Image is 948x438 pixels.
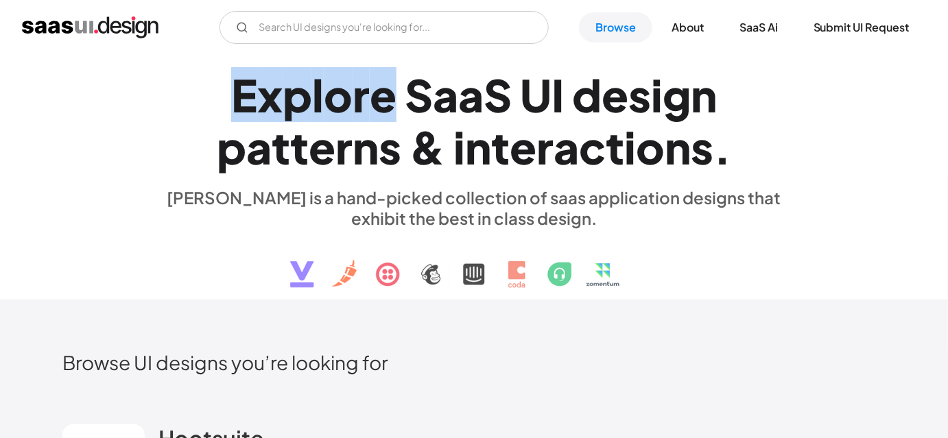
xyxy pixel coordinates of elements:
[370,69,396,121] div: e
[691,121,713,173] div: s
[220,11,549,44] input: Search UI designs you're looking for...
[655,12,720,42] a: About
[665,121,691,173] div: n
[405,69,433,121] div: S
[353,121,379,173] div: n
[272,121,290,173] div: t
[602,69,628,121] div: e
[312,69,324,121] div: l
[663,69,691,121] div: g
[579,12,652,42] a: Browse
[353,69,370,121] div: r
[624,121,636,173] div: i
[651,69,663,121] div: i
[453,121,465,173] div: i
[246,121,272,173] div: a
[62,350,886,374] h2: Browse UI designs you’re looking for
[484,69,512,121] div: S
[579,121,606,173] div: c
[536,121,554,173] div: r
[554,121,579,173] div: a
[606,121,624,173] div: t
[572,69,602,121] div: d
[335,121,353,173] div: r
[309,121,335,173] div: e
[520,69,552,121] div: U
[433,69,458,121] div: a
[324,69,353,121] div: o
[379,121,401,173] div: s
[217,121,246,173] div: p
[158,69,790,174] h1: Explore SaaS UI design patterns & interactions.
[290,121,309,173] div: t
[723,12,794,42] a: SaaS Ai
[266,228,682,300] img: text, icon, saas logo
[797,12,926,42] a: Submit UI Request
[510,121,536,173] div: e
[231,69,257,121] div: E
[22,16,158,38] a: home
[491,121,510,173] div: t
[283,69,312,121] div: p
[628,69,651,121] div: s
[458,69,484,121] div: a
[691,69,717,121] div: n
[220,11,549,44] form: Email Form
[158,187,790,228] div: [PERSON_NAME] is a hand-picked collection of saas application designs that exhibit the best in cl...
[552,69,564,121] div: I
[713,121,731,173] div: .
[465,121,491,173] div: n
[636,121,665,173] div: o
[410,121,445,173] div: &
[257,69,283,121] div: x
